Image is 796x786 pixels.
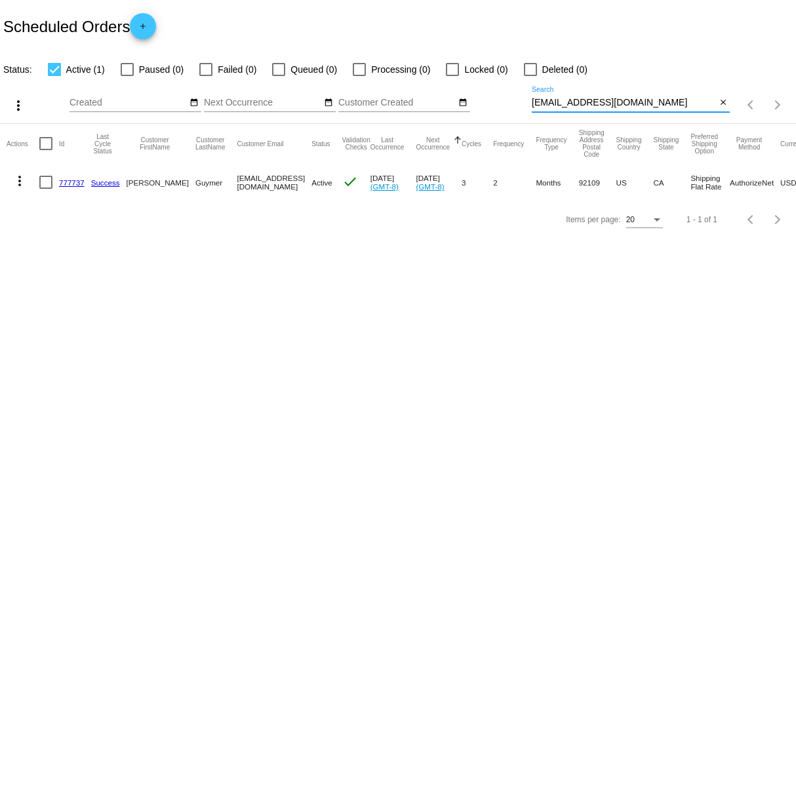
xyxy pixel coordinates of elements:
a: (GMT-8) [370,182,399,191]
button: Change sorting for PaymentMethod.Type [730,136,768,151]
button: Change sorting for Cycles [462,140,481,147]
button: Clear [716,96,730,110]
span: Status: [3,64,32,75]
mat-icon: date_range [189,98,199,108]
span: Queued (0) [290,62,337,77]
mat-cell: 92109 [579,163,616,201]
button: Change sorting for CustomerFirstName [127,136,184,151]
div: Items per page: [566,215,620,224]
span: Processing (0) [371,62,430,77]
button: Change sorting for PreferredShippingOption [690,133,718,155]
mat-cell: Guymer [195,163,237,201]
button: Change sorting for ShippingCountry [616,136,642,151]
span: Deleted (0) [542,62,587,77]
mat-icon: more_vert [10,98,26,113]
mat-icon: close [719,98,728,108]
button: Previous page [738,206,765,233]
mat-icon: date_range [324,98,333,108]
mat-cell: Months [536,163,578,201]
mat-cell: US [616,163,654,201]
mat-icon: more_vert [12,173,28,189]
span: Locked (0) [464,62,507,77]
mat-cell: 2 [493,163,536,201]
div: 1 - 1 of 1 [687,215,717,224]
h2: Scheduled Orders [3,13,156,39]
mat-cell: 3 [462,163,493,201]
button: Change sorting for CustomerLastName [195,136,226,151]
button: Change sorting for NextOccurrenceUtc [416,136,450,151]
mat-cell: [DATE] [416,163,462,201]
span: Active (1) [66,62,105,77]
button: Change sorting for ShippingState [653,136,679,151]
input: Customer Created [338,98,456,108]
mat-cell: CA [653,163,690,201]
span: Active [311,178,332,187]
a: 777737 [59,178,85,187]
mat-header-cell: Validation Checks [342,124,370,163]
mat-cell: Shipping Flat Rate [690,163,730,201]
mat-icon: add [135,22,151,37]
button: Next page [765,92,791,118]
mat-icon: check [342,174,358,189]
span: Failed (0) [218,62,256,77]
input: Next Occurrence [204,98,322,108]
button: Change sorting for ShippingPostcode [579,129,605,158]
mat-cell: [PERSON_NAME] [127,163,195,201]
mat-cell: [EMAIL_ADDRESS][DOMAIN_NAME] [237,163,311,201]
button: Change sorting for Id [59,140,64,147]
mat-select: Items per page: [626,216,663,225]
span: 20 [626,215,635,224]
mat-header-cell: Actions [7,124,39,163]
button: Change sorting for LastOccurrenceUtc [370,136,405,151]
input: Created [70,98,188,108]
button: Change sorting for LastProcessingCycleId [91,133,115,155]
button: Change sorting for FrequencyType [536,136,567,151]
a: (GMT-8) [416,182,444,191]
button: Change sorting for Frequency [493,140,524,147]
a: Success [91,178,120,187]
button: Next page [765,206,791,233]
button: Change sorting for Status [311,140,330,147]
button: Previous page [738,92,765,118]
button: Change sorting for CustomerEmail [237,140,283,147]
span: Paused (0) [139,62,184,77]
input: Search [532,98,716,108]
mat-cell: [DATE] [370,163,416,201]
mat-cell: AuthorizeNet [730,163,780,201]
mat-icon: date_range [458,98,468,108]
